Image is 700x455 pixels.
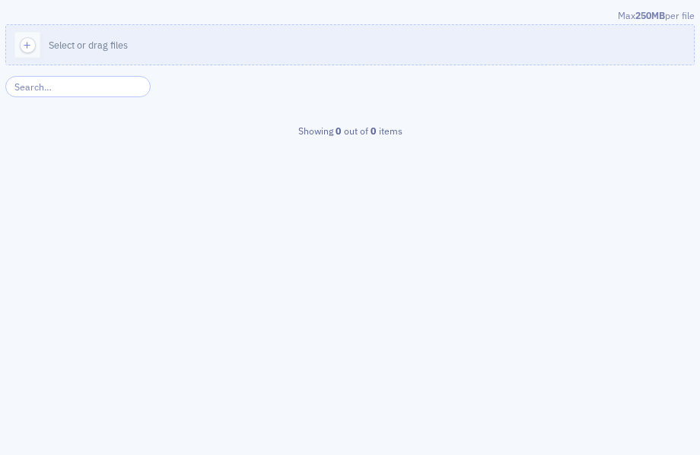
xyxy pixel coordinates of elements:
[333,124,344,137] strong: 0
[5,124,695,137] div: Showing out of items
[635,9,665,21] span: 250MB
[5,8,695,25] div: Max per file
[5,24,695,65] button: Select or drag files
[368,124,379,137] strong: 0
[5,76,151,97] input: Search…
[49,39,128,51] span: Select or drag files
